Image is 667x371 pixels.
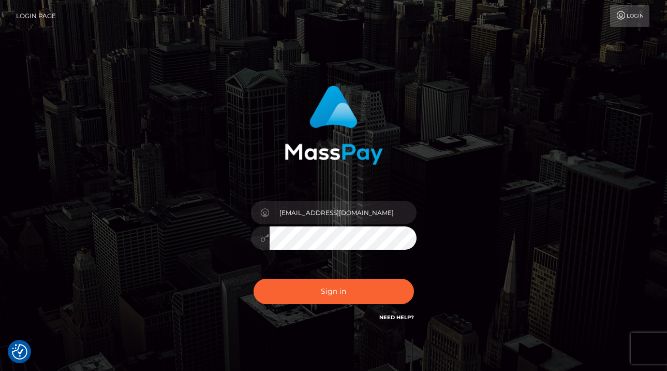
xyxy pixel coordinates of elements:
[379,314,414,321] a: Need Help?
[285,85,383,165] img: MassPay Login
[16,5,56,27] a: Login Page
[12,344,27,360] img: Revisit consent button
[12,344,27,360] button: Consent Preferences
[610,5,649,27] a: Login
[270,201,417,224] input: Username...
[254,279,414,304] button: Sign in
